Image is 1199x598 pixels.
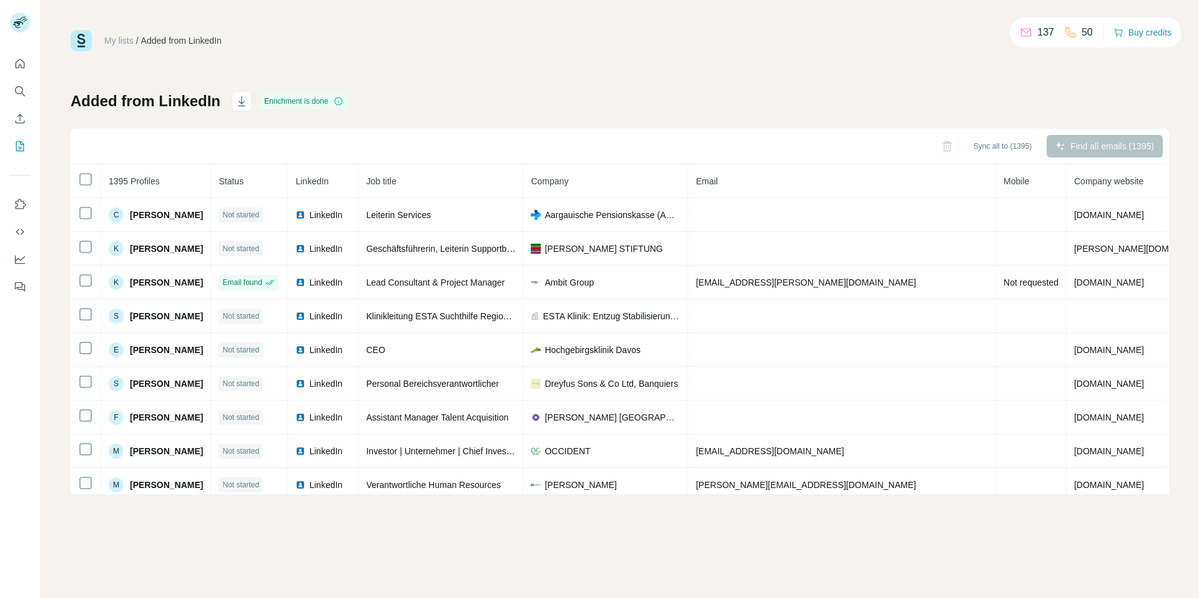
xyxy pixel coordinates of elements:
img: LinkedIn logo [295,480,305,490]
button: My lists [10,135,30,157]
span: OCCIDENT [545,445,590,457]
img: company-logo [531,277,541,287]
span: LinkedIn [309,344,342,356]
img: LinkedIn logo [295,345,305,355]
span: LinkedIn [309,310,342,322]
img: company-logo [531,412,541,422]
span: Leiterin Services [366,210,431,220]
span: [DOMAIN_NAME] [1074,345,1144,355]
div: M [109,444,124,459]
span: Not requested [1004,277,1058,287]
div: S [109,309,124,324]
span: Company website [1074,176,1143,186]
span: [PERSON_NAME] [545,479,616,491]
span: [EMAIL_ADDRESS][DOMAIN_NAME] [696,446,844,456]
button: Buy credits [1113,24,1172,41]
span: Company [531,176,568,186]
span: Investor | Unternehmer | Chief Investment Officer [366,446,556,456]
img: LinkedIn logo [295,244,305,254]
button: Use Surfe API [10,221,30,243]
span: LinkedIn [309,276,342,289]
img: company-logo [531,244,541,254]
li: / [136,34,139,47]
span: [PERSON_NAME] [130,310,203,322]
button: Dashboard [10,248,30,271]
span: [PERSON_NAME] STIFTUNG [545,242,663,255]
p: 50 [1082,25,1093,40]
span: Not started [222,446,259,457]
img: LinkedIn logo [295,210,305,220]
span: Not started [222,311,259,322]
img: LinkedIn logo [295,311,305,321]
img: company-logo [531,379,541,389]
span: Mobile [1004,176,1029,186]
span: Email [696,176,718,186]
div: C [109,207,124,222]
span: LinkedIn [309,445,342,457]
span: Not started [222,412,259,423]
span: Not started [222,344,259,356]
button: Sync all to (1395) [965,137,1040,156]
span: Status [219,176,244,186]
img: LinkedIn logo [295,379,305,389]
button: Enrich CSV [10,107,30,130]
span: Personal Bereichsverantwortlicher [366,379,498,389]
span: Lead Consultant & Project Manager [366,277,505,287]
img: LinkedIn logo [295,446,305,456]
span: [DOMAIN_NAME] [1074,277,1144,287]
span: LinkedIn [309,209,342,221]
span: CEO [366,345,385,355]
img: company-logo [531,345,541,355]
span: Hochgebirgsklinik Davos [545,344,640,356]
span: [PERSON_NAME] [130,276,203,289]
span: Sync all to (1395) [974,141,1032,152]
span: Not started [222,479,259,491]
span: Verantwortliche Human Resources [366,480,501,490]
button: Quick start [10,52,30,75]
span: LinkedIn [309,411,342,424]
span: Assistant Manager Talent Acquisition [366,412,508,422]
button: Feedback [10,276,30,298]
span: LinkedIn [309,242,342,255]
span: [PERSON_NAME] [130,445,203,457]
img: LinkedIn logo [295,412,305,422]
span: [PERSON_NAME][EMAIL_ADDRESS][DOMAIN_NAME] [696,480,915,490]
h1: Added from LinkedIn [71,91,220,111]
img: LinkedIn logo [295,277,305,287]
span: Not started [222,243,259,254]
img: Surfe Logo [71,30,92,51]
button: Search [10,80,30,102]
span: Job title [366,176,396,186]
button: Use Surfe on LinkedIn [10,193,30,216]
span: LinkedIn [309,377,342,390]
img: company-logo [531,446,541,456]
span: Geschäftsführerin, Leiterin Supportbereich [366,244,530,254]
span: [DOMAIN_NAME] [1074,412,1144,422]
span: ESTA Klinik: Entzug Stabilisierung Therapie [543,310,680,322]
span: Dreyfus Sons & Co Ltd, Banquiers [545,377,678,390]
span: [PERSON_NAME] [130,479,203,491]
span: [DOMAIN_NAME] [1074,210,1144,220]
div: Enrichment is done [260,94,347,109]
span: [PERSON_NAME] [GEOGRAPHIC_DATA]/[GEOGRAPHIC_DATA] [545,411,680,424]
span: Ambit Group [545,276,594,289]
img: company-logo [531,210,541,220]
div: K [109,275,124,290]
span: [PERSON_NAME] [130,344,203,356]
span: Not started [222,378,259,389]
span: [DOMAIN_NAME] [1074,379,1144,389]
a: My lists [104,36,134,46]
div: E [109,342,124,357]
span: LinkedIn [295,176,328,186]
div: Added from LinkedIn [141,34,222,47]
span: [DOMAIN_NAME] [1074,480,1144,490]
div: S [109,376,124,391]
span: [DOMAIN_NAME] [1074,446,1144,456]
span: 1395 Profiles [109,176,160,186]
span: [PERSON_NAME] [130,411,203,424]
div: F [109,410,124,425]
span: [PERSON_NAME] [130,377,203,390]
span: [PERSON_NAME] [130,209,203,221]
span: Aargauische Pensionskasse (APK) [545,209,680,221]
div: M [109,477,124,492]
